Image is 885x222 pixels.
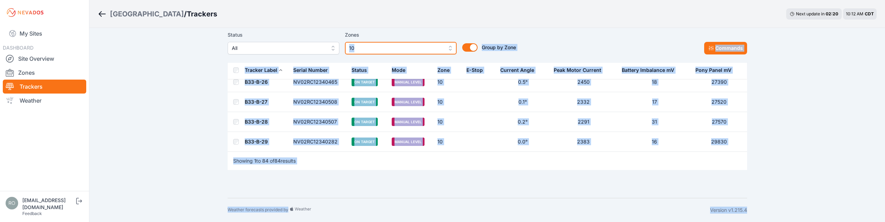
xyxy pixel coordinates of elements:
[392,118,425,126] span: Manual Level
[232,44,325,52] span: All
[6,7,45,18] img: Nevados
[433,112,462,132] td: 10
[433,132,462,152] td: 10
[496,92,549,112] td: 0.1°
[618,132,691,152] td: 16
[618,72,691,92] td: 18
[345,42,457,54] button: 10
[22,197,75,211] div: [EMAIL_ADDRESS][DOMAIN_NAME]
[352,67,367,74] div: Status
[245,79,268,85] a: B33-B-26
[846,11,863,16] span: 10:12 AM
[289,112,348,132] td: NV02RC12340507
[496,132,549,152] td: 0.0°
[796,11,825,16] span: Next update in
[496,72,549,92] td: 0.5°
[233,157,296,164] p: Showing to of results
[254,158,256,164] span: 1
[274,158,281,164] span: 84
[3,66,86,80] a: Zones
[482,44,516,50] span: Group by Zone
[245,99,267,105] a: B33-B-27
[704,42,747,54] button: Commands
[500,67,534,74] div: Current Angle
[3,45,34,51] span: DASHBOARD
[710,207,747,214] div: Version v1.215.4
[349,44,443,52] span: 10
[433,92,462,112] td: 10
[554,67,601,74] div: Peak Motor Current
[352,118,378,126] span: On Target
[187,9,217,19] h3: Trackers
[691,92,747,112] td: 27520
[466,62,488,79] button: E-Stop
[437,62,455,79] button: Zone
[695,67,731,74] div: Pony Panel mV
[622,67,674,74] div: Battery Imbalance mV
[293,67,328,74] div: Serial Number
[293,62,333,79] button: Serial Number
[352,78,378,86] span: On Target
[3,80,86,94] a: Trackers
[392,78,425,86] span: Manual Level
[392,138,425,146] span: Manual Level
[3,52,86,66] a: Site Overview
[228,207,710,214] div: Weather forecasts provided by
[554,62,607,79] button: Peak Motor Current
[352,138,378,146] span: On Target
[691,112,747,132] td: 27570
[550,112,618,132] td: 2291
[245,67,277,74] div: Tracker Label
[695,62,737,79] button: Pony Panel mV
[345,31,457,39] label: Zones
[110,9,184,19] a: [GEOGRAPHIC_DATA]
[245,139,268,145] a: B33-B-29
[500,62,540,79] button: Current Angle
[98,5,217,23] nav: Breadcrumb
[245,62,283,79] button: Tracker Label
[392,62,411,79] button: Mode
[496,112,549,132] td: 0.2°
[691,132,747,152] td: 29830
[622,62,680,79] button: Battery Imbalance mV
[392,98,425,106] span: Manual Level
[691,72,747,92] td: 27390
[826,11,838,17] div: 02 : 20
[437,67,450,74] div: Zone
[228,31,339,39] label: Status
[352,62,373,79] button: Status
[352,98,378,106] span: On Target
[550,132,618,152] td: 2383
[289,132,348,152] td: NV02RC12340282
[392,67,405,74] div: Mode
[3,25,86,42] a: My Sites
[289,92,348,112] td: NV02RC12340508
[22,211,42,216] a: Feedback
[245,119,268,125] a: B33-B-28
[433,72,462,92] td: 10
[228,42,339,54] button: All
[865,11,874,16] span: CDT
[289,72,348,92] td: NV02RC12340465
[6,197,18,209] img: rono@prim.com
[262,158,268,164] span: 84
[550,72,618,92] td: 2450
[3,94,86,108] a: Weather
[618,92,691,112] td: 17
[466,67,483,74] div: E-Stop
[550,92,618,112] td: 2332
[618,112,691,132] td: 31
[184,9,187,19] span: /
